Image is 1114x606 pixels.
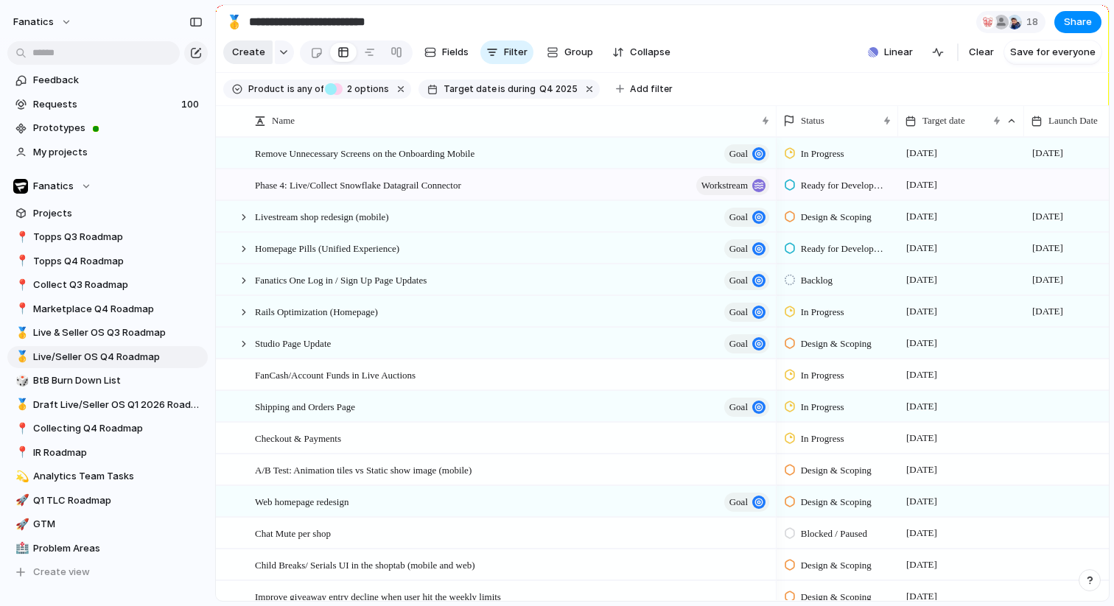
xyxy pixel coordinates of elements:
[13,541,28,556] button: 🏥
[248,82,284,96] span: Product
[7,226,208,248] div: 📍Topps Q3 Roadmap
[255,493,348,510] span: Web homepage redesign
[607,79,682,99] button: Add filter
[13,398,28,412] button: 🥇
[696,176,769,195] button: workstream
[1029,144,1067,162] span: [DATE]
[724,303,769,322] button: goal
[801,337,872,351] span: Design & Scoping
[7,10,80,34] button: fanatics
[7,538,208,560] div: 🏥Problem Areas
[15,468,26,485] div: 💫
[15,444,26,461] div: 📍
[7,298,208,320] div: 📍Marketplace Q4 Roadmap
[539,82,578,96] span: Q4 2025
[729,492,748,512] span: goal
[1029,303,1067,320] span: [DATE]
[801,305,844,320] span: In Progress
[287,82,295,96] span: is
[33,469,203,484] span: Analytics Team Tasks
[255,176,461,193] span: Phase 4: Live/Collect Snowflake Datagrail Connector
[33,230,203,244] span: Topps Q3 Roadmap
[7,94,208,116] a: Requests100
[801,431,844,446] span: In Progress
[7,561,208,583] button: Create view
[295,82,323,96] span: any of
[255,334,331,351] span: Studio Page Update
[343,82,389,96] span: options
[15,300,26,317] div: 📍
[33,350,203,364] span: Live/Seller OS Q4 Roadmap
[724,493,769,512] button: goal
[255,208,389,225] span: Livestream shop redesign (mobile)
[903,461,941,479] span: [DATE]
[7,513,208,535] div: 🚀GTM
[7,394,208,416] div: 🥇Draft Live/Seller OS Q1 2026 Roadmap
[255,271,427,288] span: Fanatics One Log in / Sign Up Page Updates
[13,469,28,484] button: 💫
[969,45,994,60] span: Clear
[7,322,208,344] div: 🥇Live & Seller OS Q3 Roadmap
[801,178,886,193] span: Ready for Development
[724,398,769,417] button: goal
[7,346,208,368] div: 🥇Live/Seller OS Q4 Roadmap
[724,239,769,258] button: goal
[724,271,769,290] button: goal
[33,97,177,112] span: Requests
[33,278,203,292] span: Collect Q3 Roadmap
[255,556,475,573] span: Child Breaks/ Serials UI in the shoptab (mobile and web)
[564,45,593,60] span: Group
[801,590,872,605] span: Design & Scoping
[15,277,26,294] div: 📍
[255,524,331,541] span: Chat Mute per shop
[223,40,273,64] button: Create
[729,397,748,417] span: goal
[801,273,833,288] span: Backlog
[1029,208,1067,225] span: [DATE]
[33,541,203,556] span: Problem Areas
[442,45,469,60] span: Fields
[729,302,748,323] span: goal
[33,73,203,88] span: Feedback
[606,40,676,64] button: Collapse
[255,429,341,446] span: Checkout & Payments
[33,179,74,194] span: Fanatics
[13,325,28,340] button: 🥇
[504,45,528,60] span: Filter
[922,113,965,128] span: Target date
[418,40,474,64] button: Fields
[801,113,824,128] span: Status
[497,81,538,97] button: isduring
[903,239,941,257] span: [DATE]
[13,350,28,364] button: 🥇
[724,208,769,227] button: goal
[801,558,872,573] span: Design & Scoping
[33,206,203,221] span: Projects
[505,82,536,96] span: during
[903,493,941,510] span: [DATE]
[729,239,748,259] span: goal
[903,429,941,447] span: [DATE]
[33,121,203,135] span: Prototypes
[729,334,748,354] span: goal
[7,370,208,392] div: 🎲BtB Burn Down List
[255,239,399,256] span: Homepage Pills (Unified Experience)
[15,396,26,413] div: 🥇
[13,278,28,292] button: 📍
[255,144,474,161] span: Remove Unnecessary Screens on the Onboarding Mobile
[15,420,26,437] div: 📍
[498,82,505,96] span: is
[13,230,28,244] button: 📍
[7,250,208,272] a: 📍Topps Q4 Roadmap
[7,274,208,296] a: 📍Collect Q3 Roadmap
[801,400,844,415] span: In Progress
[903,588,941,605] span: [DATE]
[884,45,913,60] span: Linear
[33,565,90,579] span: Create view
[33,254,203,269] span: Topps Q4 Roadmap
[15,516,26,533] div: 🚀
[801,210,872,225] span: Design & Scoping
[343,83,354,94] span: 2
